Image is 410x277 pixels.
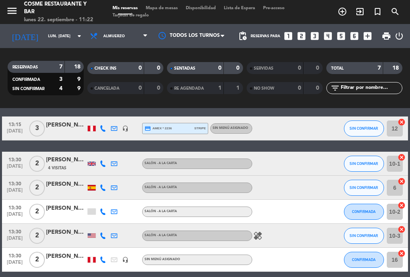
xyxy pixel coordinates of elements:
span: [DATE] [5,128,25,138]
span: [DATE] [5,188,25,197]
strong: 0 [157,65,162,71]
span: Mapa de mesas [142,6,182,10]
span: CONFIRMADA [352,257,376,262]
i: menu [6,5,18,17]
div: [PERSON_NAME] [46,228,86,237]
span: Salón - A la carta [145,186,177,189]
span: [DATE] [5,212,25,221]
strong: 0 [139,85,142,91]
div: [PERSON_NAME] [46,120,86,130]
span: TOTAL [331,66,344,70]
span: Almuerzo [103,34,125,38]
i: looks_one [283,31,293,41]
span: amex * 2236 [145,125,172,132]
span: Reservas para [251,34,280,38]
span: Sin menú asignado [213,126,248,130]
i: cancel [398,201,406,209]
strong: 0 [298,65,301,71]
strong: 0 [139,65,142,71]
div: [PERSON_NAME] [46,180,86,189]
div: Cosme Restaurante y Bar [24,0,96,16]
span: 13:30 [5,203,25,212]
i: looks_3 [310,31,320,41]
span: CHECK INS [94,66,117,70]
span: NO SHOW [254,86,274,90]
i: turned_in_not [373,7,382,16]
strong: 0 [218,65,221,71]
strong: 0 [316,85,321,91]
span: 2 [29,228,45,244]
i: looks_6 [349,31,360,41]
span: 4 Visitas [48,165,66,171]
i: cancel [398,153,406,161]
span: 13:30 [5,227,25,236]
strong: 7 [59,64,62,70]
i: cancel [398,225,406,233]
span: print [382,31,391,41]
div: LOG OUT [394,24,404,48]
i: cancel [398,118,406,126]
span: SIN CONFIRMAR [350,126,378,130]
span: Salón - A la carta [145,234,177,237]
span: SIN CONFIRMAR [350,185,378,190]
span: SIN CONFIRMAR [350,233,378,238]
i: cancel [398,177,406,185]
strong: 1 [218,85,221,91]
i: add_box [362,31,373,41]
span: Disponibilidad [182,6,220,10]
div: [PERSON_NAME] [46,155,86,165]
i: search [390,7,400,16]
span: [DATE] [5,164,25,173]
span: CONFIRMADA [352,209,376,214]
span: [DATE] [5,260,25,269]
span: [DATE] [5,236,25,245]
strong: 9 [77,86,82,91]
span: RESERVAR MESA [334,5,351,18]
span: 2 [29,252,45,268]
strong: 0 [157,85,162,91]
span: CANCELADA [94,86,119,90]
strong: 0 [298,85,301,91]
span: Tarjetas de regalo [109,13,153,18]
span: SIN CONFIRMAR [350,161,378,166]
i: [DATE] [6,28,44,44]
i: healing [253,231,263,241]
span: Mis reservas [109,6,142,10]
span: 13:30 [5,179,25,188]
div: [PERSON_NAME] [46,204,86,213]
i: headset_mic [122,257,129,263]
strong: 4 [59,86,62,91]
span: 2 [29,204,45,220]
span: 2 [29,156,45,172]
i: power_settings_new [394,31,404,41]
strong: 18 [74,64,82,70]
span: stripe [194,126,206,131]
i: looks_5 [336,31,346,41]
div: [PERSON_NAME] [46,252,86,261]
strong: 9 [77,76,82,82]
i: looks_4 [323,31,333,41]
span: Lista de Espera [220,6,259,10]
i: headset_mic [122,125,129,132]
strong: 7 [378,65,381,71]
strong: 0 [236,65,241,71]
span: RESERVADAS [12,65,38,69]
i: looks_two [296,31,307,41]
span: Pre-acceso [259,6,289,10]
span: Reserva especial [369,5,386,18]
strong: 1 [236,85,241,91]
span: 13:30 [5,251,25,260]
span: SENTADAS [174,66,195,70]
span: pending_actions [238,31,247,41]
strong: 3 [59,76,62,82]
span: 13:15 [5,119,25,128]
span: 3 [29,120,45,136]
strong: 0 [316,65,321,71]
i: filter_list [330,83,340,93]
span: SIN CONFIRMAR [12,87,44,91]
input: Filtrar por nombre... [340,84,402,92]
span: Salón - A la carta [145,210,177,213]
span: 2 [29,180,45,196]
i: exit_to_app [355,7,365,16]
span: Sin menú asignado [145,258,180,261]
